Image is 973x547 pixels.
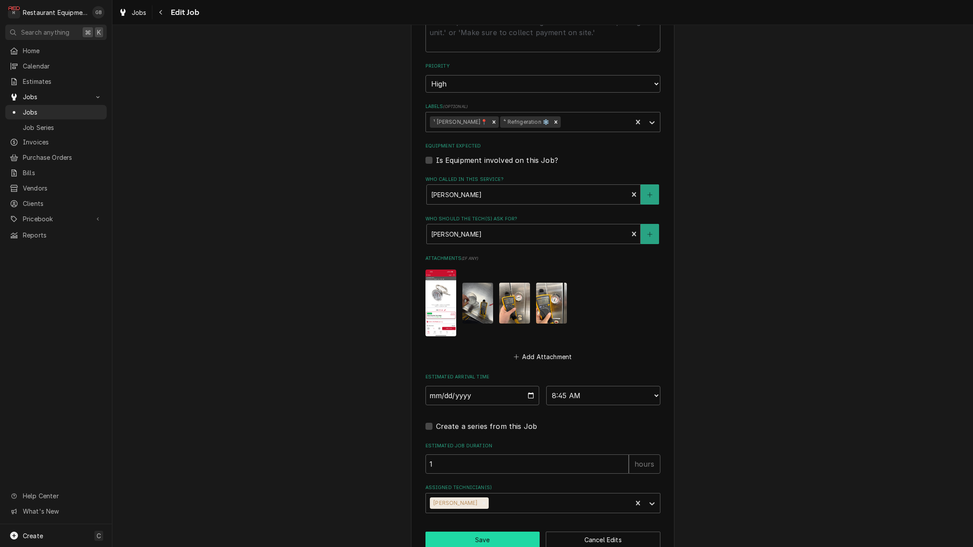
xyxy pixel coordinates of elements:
a: Go to Help Center [5,489,107,503]
span: C [97,531,101,540]
span: Estimates [23,77,102,86]
div: Who called in this service? [425,176,660,205]
span: Jobs [23,108,102,117]
img: Q0L7QD0gT32nOgFdk0V2 [536,283,567,324]
a: Estimates [5,74,107,89]
a: Jobs [115,5,150,20]
div: ⁴ Refrigeration ❄️ [500,116,551,128]
div: Gary Beaver's Avatar [92,6,105,18]
span: K [97,28,101,37]
button: Create New Contact [641,184,659,205]
label: Assigned Technician(s) [425,484,660,491]
a: Home [5,43,107,58]
div: hours [629,454,660,474]
span: Edit Job [168,7,199,18]
span: Pricebook [23,214,89,223]
a: Purchase Orders [5,150,107,165]
div: Restaurant Equipment Diagnostics's Avatar [8,6,20,18]
div: Remove ⁴ Refrigeration ❄️ [551,116,561,128]
a: Go to What's New [5,504,107,518]
div: Priority [425,63,660,92]
span: Create [23,532,43,540]
img: 0qVcMCIIR3Zl4BT9vj8V [425,270,456,336]
div: Equipment Expected [425,143,660,165]
span: Home [23,46,102,55]
img: wj9Kn8j8TleDteSiyZx6 [462,283,493,324]
div: R [8,6,20,18]
a: Jobs [5,105,107,119]
svg: Create New Contact [647,192,652,198]
span: Calendar [23,61,102,71]
a: Bills [5,166,107,180]
a: Reports [5,228,107,242]
label: Who should the tech(s) ask for? [425,216,660,223]
label: Priority [425,63,660,70]
div: Estimated Job Duration [425,443,660,474]
input: Date [425,386,540,405]
div: ¹ [PERSON_NAME]📍 [430,116,489,128]
div: [PERSON_NAME] [430,497,479,509]
label: Create a series from this Job [436,421,537,432]
button: Navigate back [154,5,168,19]
label: Attachments [425,255,660,262]
a: Calendar [5,59,107,73]
label: Who called in this service? [425,176,660,183]
span: Reports [23,230,102,240]
svg: Create New Contact [647,231,652,238]
button: Create New Contact [641,224,659,244]
a: Go to Jobs [5,90,107,104]
a: Vendors [5,181,107,195]
span: Job Series [23,123,102,132]
div: Attachments [425,255,660,363]
span: Purchase Orders [23,153,102,162]
a: Invoices [5,135,107,149]
span: Help Center [23,491,101,500]
span: Invoices [23,137,102,147]
div: Estimated Arrival Time [425,374,660,405]
a: Clients [5,196,107,211]
div: Remove Chuck Almond [479,497,489,509]
img: PucbkDaWRc2D6u0TOiDu [499,283,530,324]
div: Labels [425,103,660,132]
div: Assigned Technician(s) [425,484,660,513]
label: Is Equipment involved on this Job? [436,155,558,166]
span: Jobs [23,92,89,101]
span: Jobs [132,8,147,17]
label: Equipment Expected [425,143,660,150]
span: What's New [23,507,101,516]
div: Technician Instructions [425,0,660,52]
label: Estimated Job Duration [425,443,660,450]
button: Add Attachment [512,351,573,363]
div: GB [92,6,105,18]
span: ⌘ [85,28,91,37]
span: Vendors [23,184,102,193]
span: ( if any ) [461,256,478,261]
span: Bills [23,168,102,177]
div: Remove ¹ Beckley📍 [489,116,499,128]
label: Labels [425,103,660,110]
select: Time Select [546,386,660,405]
a: Job Series [5,120,107,135]
span: Search anything [21,28,69,37]
div: Who should the tech(s) ask for? [425,216,660,244]
span: Clients [23,199,102,208]
div: Restaurant Equipment Diagnostics [23,8,87,17]
label: Estimated Arrival Time [425,374,660,381]
span: ( optional ) [443,104,468,109]
a: Go to Pricebook [5,212,107,226]
button: Search anything⌘K [5,25,107,40]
